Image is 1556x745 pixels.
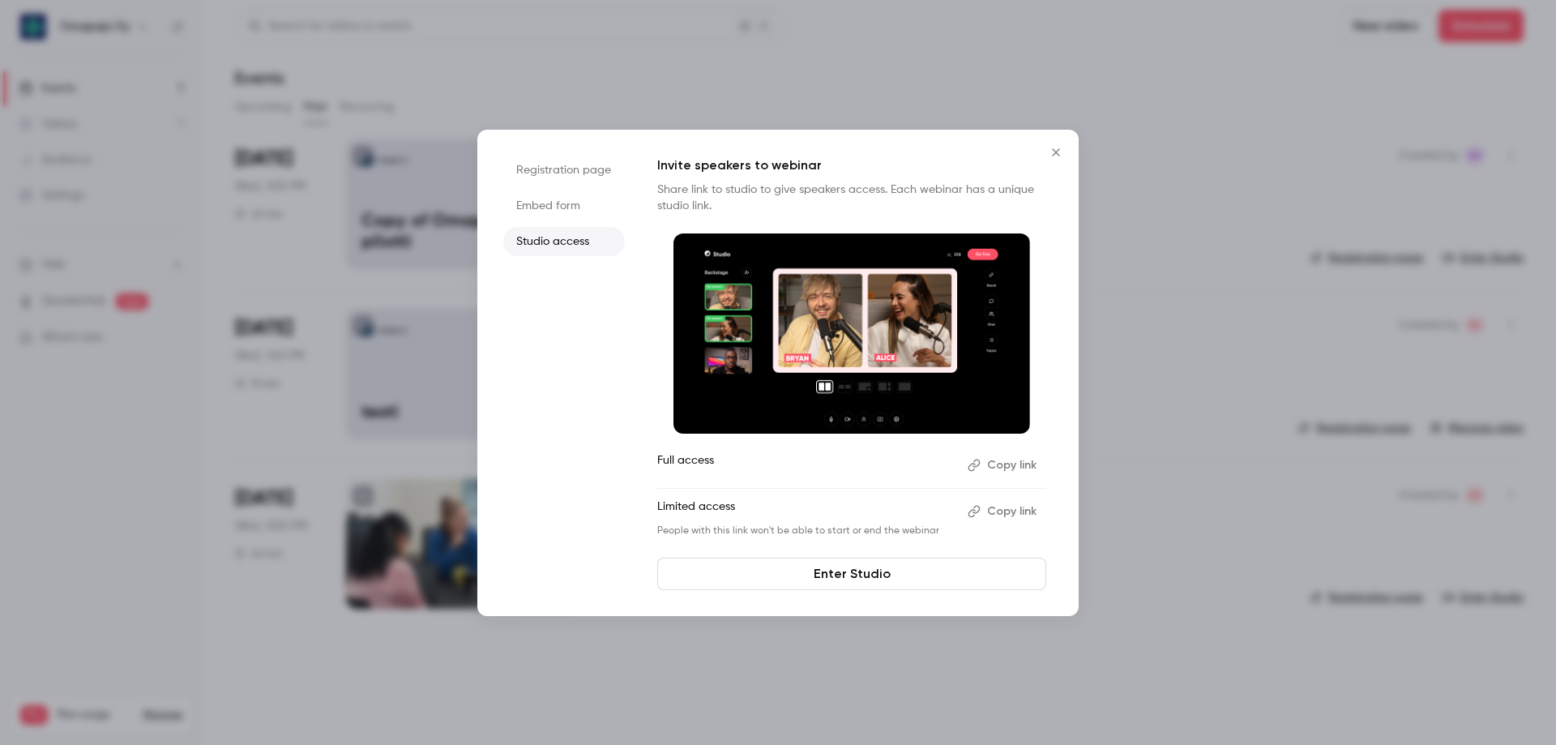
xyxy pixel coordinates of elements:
p: Share link to studio to give speakers access. Each webinar has a unique studio link. [657,182,1046,214]
li: Registration page [503,156,625,185]
p: Limited access [657,499,955,524]
p: Invite speakers to webinar [657,156,1046,175]
button: Close [1040,136,1072,169]
p: People with this link won't be able to start or end the webinar [657,524,955,537]
img: Invite speakers to webinar [673,233,1030,435]
p: Full access [657,452,955,478]
button: Copy link [961,499,1046,524]
button: Copy link [961,452,1046,478]
a: Enter Studio [657,558,1046,590]
li: Studio access [503,227,625,256]
li: Embed form [503,191,625,221]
